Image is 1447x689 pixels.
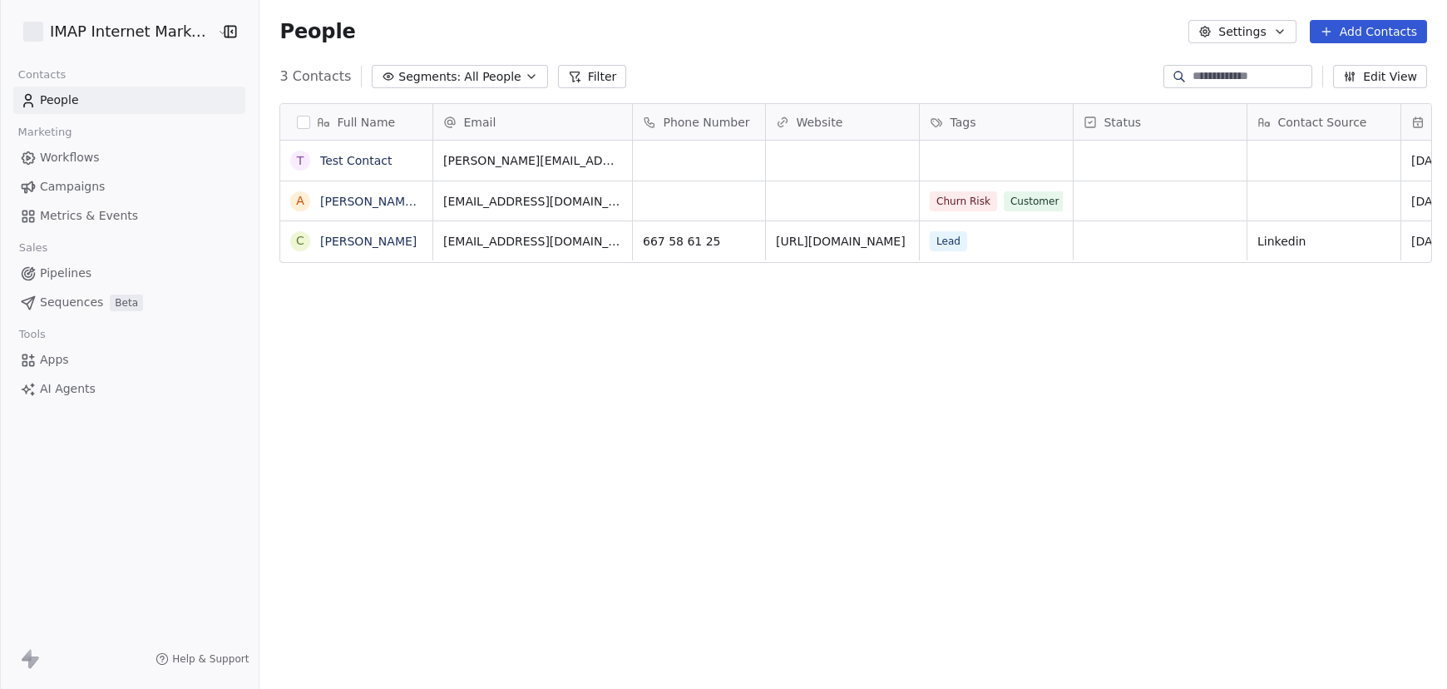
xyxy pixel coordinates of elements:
[337,114,395,131] span: Full Name
[40,380,96,398] span: AI Agents
[930,191,997,211] span: Churn Risk
[13,346,245,374] a: Apps
[172,652,249,666] span: Help & Support
[280,104,432,140] div: Full Name
[443,193,622,210] span: [EMAIL_ADDRESS][DOMAIN_NAME]
[320,154,393,167] a: Test Contact
[1257,233,1390,250] span: Linkedin
[1004,191,1066,211] span: Customer
[643,233,755,250] span: 667 58 61 25
[443,233,622,250] span: [EMAIL_ADDRESS][DOMAIN_NAME]
[297,192,305,210] div: A
[13,375,245,403] a: AI Agents
[464,68,521,86] span: All People
[663,114,749,131] span: Phone Number
[279,67,351,87] span: 3 Contacts
[280,141,433,670] div: grid
[279,19,355,44] span: People
[13,173,245,201] a: Campaigns
[13,87,245,114] a: People
[766,104,919,140] div: Website
[20,17,205,46] button: IMAP Internet Marketing SL
[40,294,103,311] span: Sequences
[13,289,245,316] a: SequencesBeta
[110,295,143,311] span: Beta
[1247,104,1400,140] div: Contact Source
[13,202,245,230] a: Metrics & Events
[40,265,91,282] span: Pipelines
[558,65,627,88] button: Filter
[320,195,549,208] a: [PERSON_NAME][DEMOGRAPHIC_DATA]
[433,104,632,140] div: Email
[50,21,213,42] span: IMAP Internet Marketing SL
[443,152,622,169] span: [PERSON_NAME][EMAIL_ADDRESS][DOMAIN_NAME]
[796,114,842,131] span: Website
[950,114,975,131] span: Tags
[463,114,496,131] span: Email
[930,231,967,251] span: Lead
[920,104,1073,140] div: Tags
[40,207,138,225] span: Metrics & Events
[40,149,100,166] span: Workflows
[297,152,304,170] div: T
[398,68,461,86] span: Segments:
[12,235,55,260] span: Sales
[156,652,249,666] a: Help & Support
[12,322,52,347] span: Tools
[13,144,245,171] a: Workflows
[320,235,417,248] a: [PERSON_NAME]
[11,62,73,87] span: Contacts
[633,104,765,140] div: Phone Number
[776,235,906,248] a: [URL][DOMAIN_NAME]
[40,178,105,196] span: Campaigns
[11,120,79,145] span: Marketing
[1074,104,1247,140] div: Status
[40,351,69,369] span: Apps
[13,260,245,287] a: Pipelines
[1310,20,1427,43] button: Add Contacts
[1104,114,1141,131] span: Status
[297,232,305,250] div: C
[1277,114,1366,131] span: Contact Source
[40,92,79,109] span: People
[1188,20,1296,43] button: Settings
[1333,65,1427,88] button: Edit View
